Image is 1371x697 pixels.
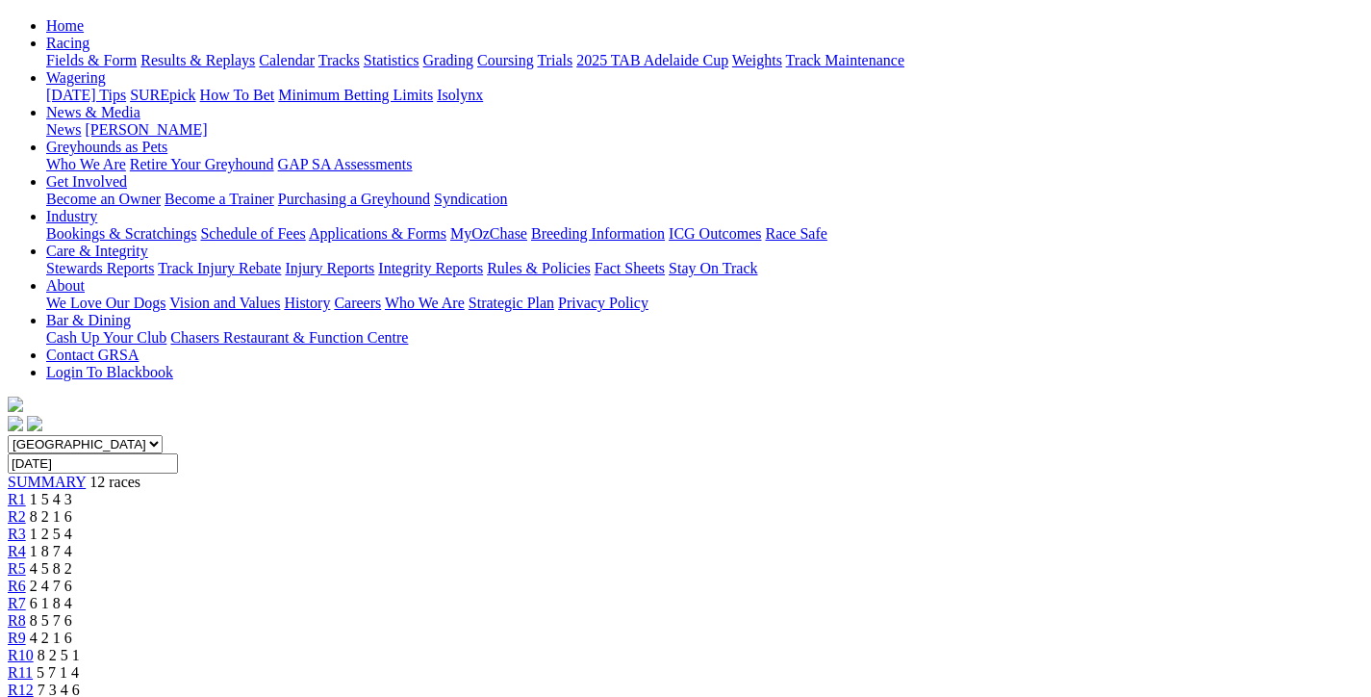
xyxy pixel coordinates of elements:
a: Login To Blackbook [46,364,173,380]
span: 1 5 4 3 [30,491,72,507]
a: R5 [8,560,26,577]
a: We Love Our Dogs [46,295,165,311]
img: facebook.svg [8,416,23,431]
div: Get Involved [46,191,1363,208]
a: SUREpick [130,87,195,103]
span: 12 races [89,474,140,490]
a: Isolynx [437,87,483,103]
span: 8 2 1 6 [30,508,72,525]
a: R7 [8,595,26,611]
a: Cash Up Your Club [46,329,166,346]
a: Results & Replays [140,52,255,68]
span: 2 4 7 6 [30,578,72,594]
a: Chasers Restaurant & Function Centre [170,329,408,346]
a: Strategic Plan [469,295,554,311]
span: 8 2 5 1 [38,647,80,663]
a: Stay On Track [669,260,757,276]
a: Schedule of Fees [200,225,305,242]
span: 4 2 1 6 [30,630,72,646]
a: Bookings & Scratchings [46,225,196,242]
a: Who We Are [385,295,465,311]
a: MyOzChase [450,225,527,242]
a: 2025 TAB Adelaide Cup [576,52,728,68]
div: Wagering [46,87,1363,104]
img: twitter.svg [27,416,42,431]
div: Industry [46,225,1363,243]
a: [DATE] Tips [46,87,126,103]
a: Industry [46,208,97,224]
a: Stewards Reports [46,260,154,276]
a: Retire Your Greyhound [130,156,274,172]
a: R1 [8,491,26,507]
a: Tracks [318,52,360,68]
a: Integrity Reports [378,260,483,276]
a: Grading [423,52,473,68]
a: Coursing [477,52,534,68]
a: Get Involved [46,173,127,190]
a: Care & Integrity [46,243,148,259]
a: R10 [8,647,34,663]
div: Bar & Dining [46,329,1363,347]
a: R2 [8,508,26,525]
a: R8 [8,612,26,629]
a: Greyhounds as Pets [46,139,167,155]
span: R11 [8,664,33,681]
div: Care & Integrity [46,260,1363,277]
a: Trials [537,52,572,68]
span: 6 1 8 4 [30,595,72,611]
a: Weights [732,52,782,68]
a: Wagering [46,69,106,86]
a: Privacy Policy [558,295,648,311]
a: Race Safe [765,225,826,242]
div: Greyhounds as Pets [46,156,1363,173]
a: Bar & Dining [46,312,131,328]
a: Minimum Betting Limits [278,87,433,103]
a: News [46,121,81,138]
a: Racing [46,35,89,51]
a: Contact GRSA [46,347,139,363]
span: 8 5 7 6 [30,612,72,629]
a: R4 [8,543,26,559]
a: R3 [8,526,26,542]
a: Become a Trainer [165,191,274,207]
a: GAP SA Assessments [278,156,413,172]
a: Statistics [364,52,419,68]
div: Racing [46,52,1363,69]
a: Track Injury Rebate [158,260,281,276]
a: Calendar [259,52,315,68]
a: Applications & Forms [309,225,446,242]
span: 5 7 1 4 [37,664,79,681]
a: News & Media [46,104,140,120]
a: Purchasing a Greyhound [278,191,430,207]
a: About [46,277,85,294]
a: Breeding Information [531,225,665,242]
span: 1 8 7 4 [30,543,72,559]
a: Rules & Policies [487,260,591,276]
a: R6 [8,578,26,594]
div: News & Media [46,121,1363,139]
a: ICG Outcomes [669,225,761,242]
img: logo-grsa-white.png [8,397,23,412]
a: Vision and Values [169,295,280,311]
a: Injury Reports [285,260,374,276]
a: Who We Are [46,156,126,172]
a: How To Bet [200,87,275,103]
a: Home [46,17,84,34]
a: Become an Owner [46,191,161,207]
a: Fact Sheets [595,260,665,276]
a: [PERSON_NAME] [85,121,207,138]
span: 1 2 5 4 [30,526,72,542]
input: Select date [8,453,178,474]
a: Fields & Form [46,52,137,68]
a: SUMMARY [8,474,86,490]
span: R9 [8,630,26,646]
